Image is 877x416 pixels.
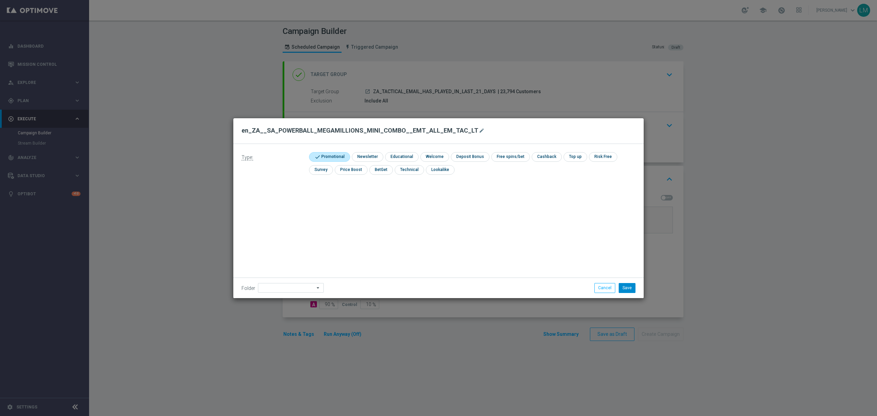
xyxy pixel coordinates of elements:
[242,155,253,160] span: Type:
[242,285,255,291] label: Folder
[594,283,615,293] button: Cancel
[315,283,322,292] i: arrow_drop_down
[619,283,635,293] button: Save
[242,126,478,135] h2: en_ZA__SA_POWERBALL_MEGAMILLIONS_MINI_COMBO__EMT_ALL_EM_TAC_LT
[478,126,487,135] button: mode_edit
[479,128,484,133] i: mode_edit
